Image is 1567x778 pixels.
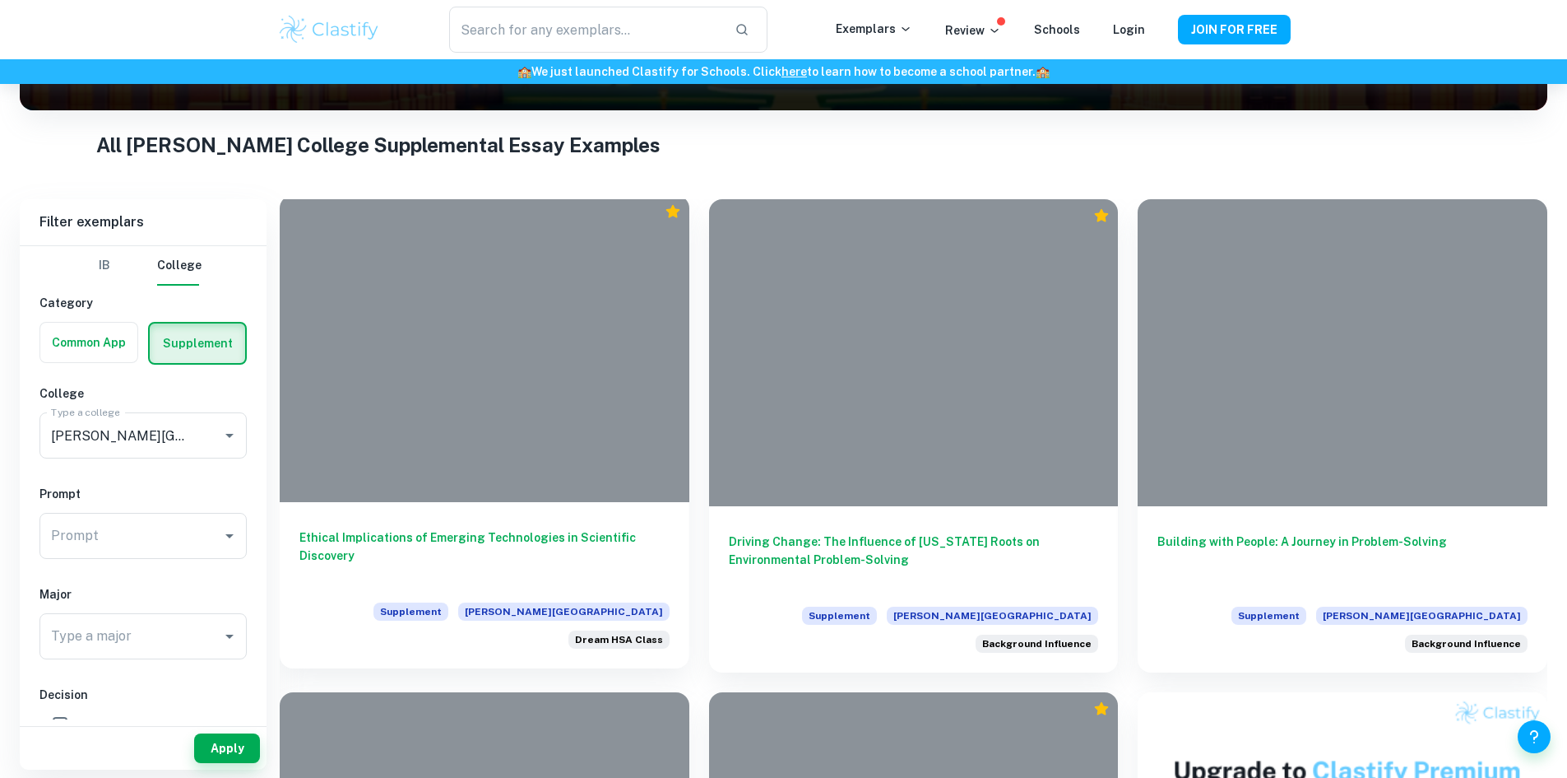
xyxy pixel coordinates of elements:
[1036,65,1050,78] span: 🏫
[1093,701,1110,717] div: Premium
[1138,199,1547,673] a: Building with People: A Journey in Problem-SolvingSupplement[PERSON_NAME][GEOGRAPHIC_DATA]Harvey ...
[1231,607,1306,625] span: Supplement
[1178,15,1291,44] button: JOIN FOR FREE
[150,324,245,363] button: Supplement
[836,20,912,38] p: Exemplars
[299,529,670,583] h6: Ethical Implications of Emerging Technologies in Scientific Discovery
[1093,207,1110,224] div: Premium
[458,603,670,621] span: [PERSON_NAME][GEOGRAPHIC_DATA]
[39,686,247,704] h6: Decision
[39,294,247,312] h6: Category
[157,246,202,286] button: College
[1518,720,1551,753] button: Help and Feedback
[1316,607,1528,625] span: [PERSON_NAME][GEOGRAPHIC_DATA]
[781,65,807,78] a: here
[85,246,202,286] div: Filter type choice
[887,607,1098,625] span: [PERSON_NAME][GEOGRAPHIC_DATA]
[218,625,241,648] button: Open
[802,607,877,625] span: Supplement
[39,384,247,403] h6: College
[76,715,129,734] span: Accepted
[85,246,124,286] button: IB
[39,485,247,503] h6: Prompt
[20,199,267,245] h6: Filter exemplars
[39,585,247,603] h6: Major
[194,734,260,763] button: Apply
[1157,533,1528,587] h6: Building with People: A Journey in Problem-Solving
[277,13,382,46] img: Clastify logo
[1113,23,1145,36] a: Login
[373,603,448,621] span: Supplement
[280,199,689,673] a: Ethical Implications of Emerging Technologies in Scientific DiscoverySupplement[PERSON_NAME][GEOG...
[665,203,681,220] div: Premium
[3,63,1564,81] h6: We just launched Clastify for Schools. Click to learn how to become a school partner.
[218,524,241,547] button: Open
[1405,635,1528,653] div: Harvey Mudd College seeks to educate engineers, scientists, and mathematicians well versed in all...
[1034,23,1080,36] a: Schools
[517,65,531,78] span: 🏫
[449,7,721,53] input: Search for any exemplars...
[575,632,663,647] span: Dream HSA Class
[96,130,1471,160] h1: All [PERSON_NAME] College Supplemental Essay Examples
[982,636,1092,651] span: Background Influence
[976,635,1098,653] div: Harvey Mudd College seeks to educate engineers, scientists, and mathematicians well versed in all...
[709,199,1119,673] a: Driving Change: The Influence of [US_STATE] Roots on Environmental Problem-SolvingSupplement[PERS...
[218,424,241,447] button: Open
[945,21,1001,40] p: Review
[729,533,1099,587] h6: Driving Change: The Influence of [US_STATE] Roots on Environmental Problem-Solving
[1412,636,1521,651] span: Background Influence
[568,631,670,649] div: Many students choose HMC because they don’t want to give up their interests in the Humanities, So...
[40,323,137,362] button: Common App
[51,405,119,419] label: Type a college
